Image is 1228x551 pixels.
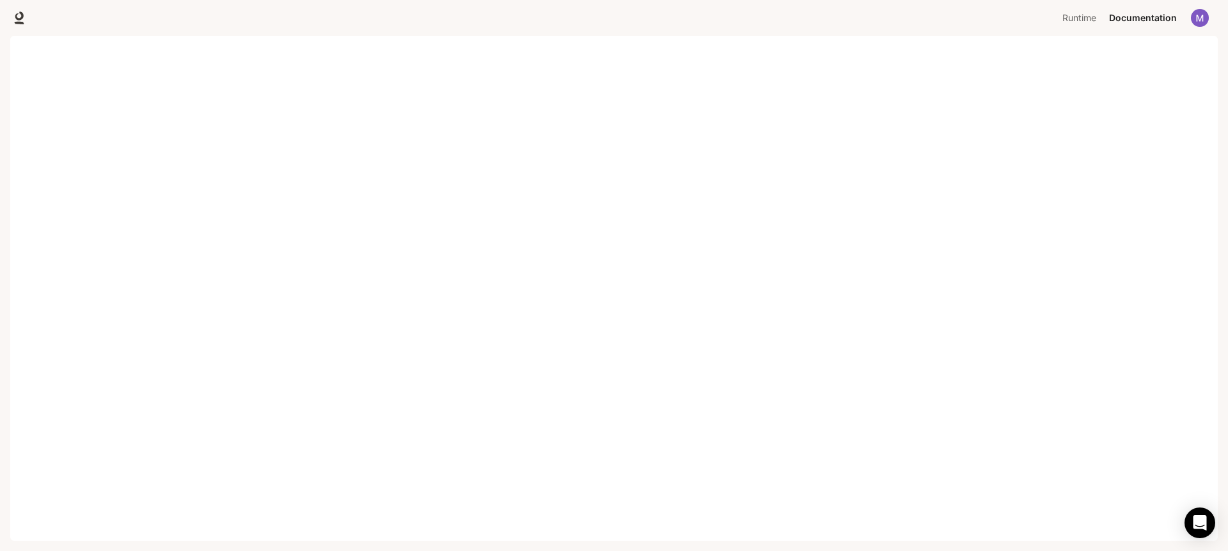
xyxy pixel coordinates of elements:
[1191,9,1209,27] img: User avatar
[1187,5,1213,31] button: User avatar
[10,36,1218,551] iframe: Documentation
[1185,507,1215,538] div: Open Intercom Messenger
[1062,10,1096,26] span: Runtime
[1104,5,1182,31] a: Documentation
[1056,5,1103,31] a: Runtime
[1109,10,1177,26] span: Documentation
